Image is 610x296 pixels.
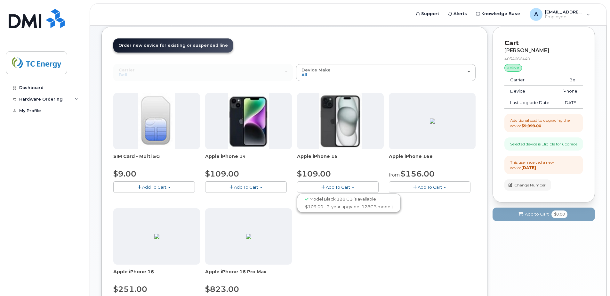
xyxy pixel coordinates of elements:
[510,141,577,147] div: Selected device is Eligible for upgrade
[534,11,538,18] span: A
[582,268,605,291] iframe: Messenger Launcher
[525,8,595,21] div: andres_noboa_lavalle@tcenergy.com
[504,86,556,97] td: Device
[551,210,567,218] span: $0.00
[205,268,292,281] div: Apple iPhone 16 Pro Max
[326,185,350,190] span: Add To Cart
[234,185,258,190] span: Add To Cart
[556,74,583,86] td: Bell
[493,208,595,221] button: Add to Cart $0.00
[545,14,583,20] span: Employee
[389,181,470,193] button: Add To Cart
[444,7,471,20] a: Alerts
[297,181,379,193] button: Add To Cart
[504,64,522,72] div: active
[113,181,195,193] button: Add To Cart
[510,118,577,128] div: Additional cost to upgrading the device
[205,153,292,166] div: Apple iPhone 14
[481,11,520,17] span: Knowledge Base
[154,234,159,239] img: 1AD8B381-DE28-42E7-8D9B-FF8D21CC6502.png
[389,153,476,166] div: Apple iPhone 16e
[504,97,556,109] td: Last Upgrade Date
[418,185,442,190] span: Add To Cart
[301,67,331,72] span: Device Make
[205,284,239,294] span: $823.00
[299,203,399,211] a: $109.00 - 3-year upgrade (128GB model)
[138,93,175,149] img: 00D627D4-43E9-49B7-A367-2C99342E128C.jpg
[504,179,551,191] button: Change Number
[205,181,287,193] button: Add To Cart
[514,182,546,188] span: Change Number
[319,93,362,149] img: iphone15.jpg
[510,160,577,170] div: This user received a new device
[301,72,307,77] span: All
[525,211,549,217] span: Add to Cart
[296,64,476,81] button: Device Make All
[556,97,583,109] td: [DATE]
[113,169,136,178] span: $9.00
[309,196,376,201] span: Model Black 128 GB is available
[504,74,556,86] td: Carrier
[504,56,583,62] div: 4034666440
[205,169,239,178] span: $109.00
[411,7,444,20] a: Support
[246,234,251,239] img: 73A59963-EFD8-4598-881B-B96537DCB850.png
[118,43,228,48] span: Order new device for existing or suspended line
[113,153,200,166] div: SIM Card - Multi 5G
[556,86,583,97] td: iPhone
[401,169,435,178] span: $156.00
[504,38,583,48] p: Cart
[113,268,200,281] div: Apple iPhone 16
[297,153,384,166] div: Apple iPhone 15
[521,123,541,128] strong: $9,999.00
[453,11,467,17] span: Alerts
[545,9,583,14] span: [EMAIL_ADDRESS][DOMAIN_NAME]
[113,284,147,294] span: $251.00
[521,165,536,170] strong: [DATE]
[471,7,525,20] a: Knowledge Base
[421,11,439,17] span: Support
[389,172,400,178] small: from
[504,48,583,53] div: [PERSON_NAME]
[142,185,166,190] span: Add To Cart
[228,93,269,149] img: iphone14.jpg
[430,119,435,124] img: BB80DA02-9C0E-4782-AB1B-B1D93CAC2204.png
[297,169,331,178] span: $109.00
